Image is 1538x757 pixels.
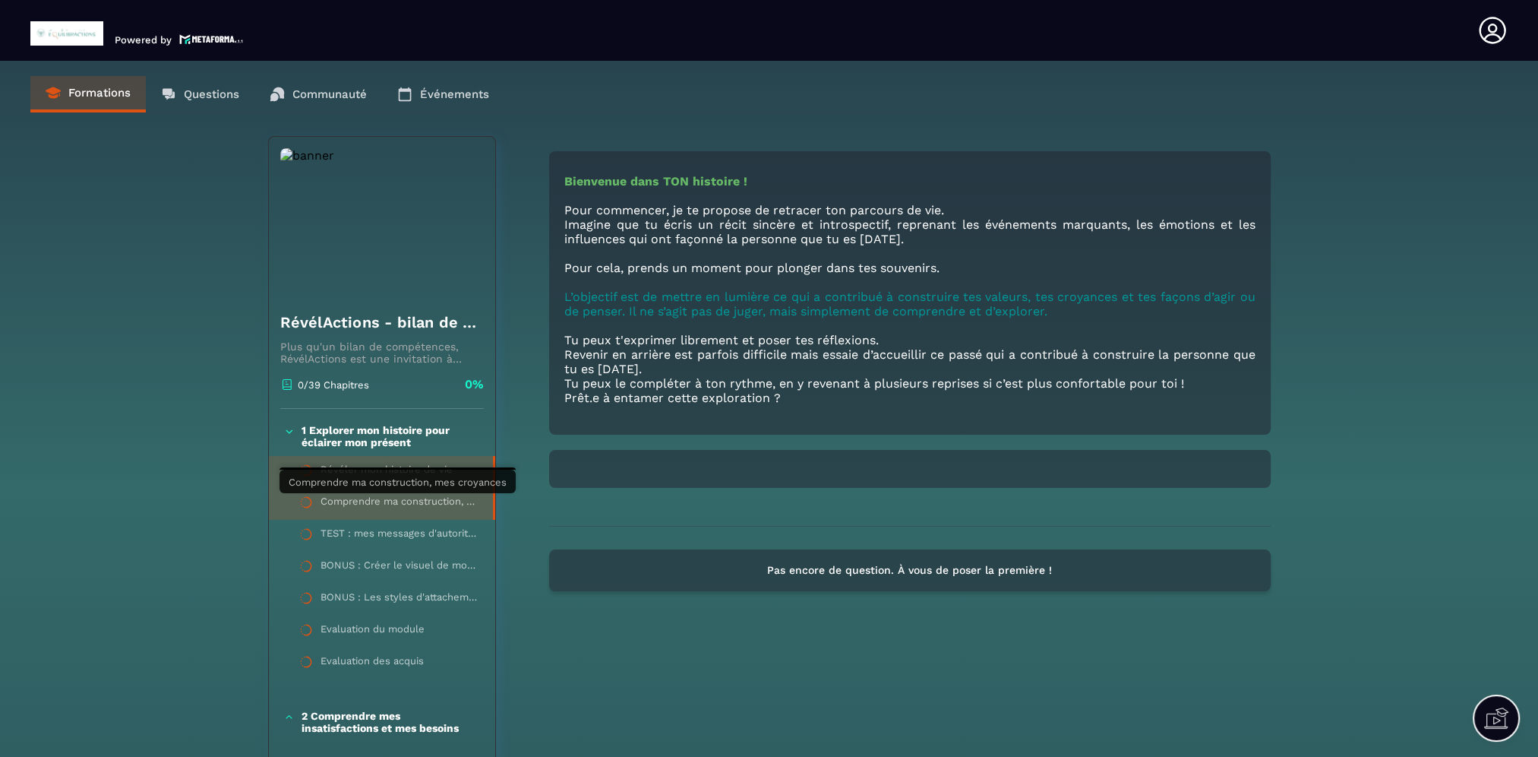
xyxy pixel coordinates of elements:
[563,563,1257,578] p: Pas encore de question. À vous de poser la première !
[321,655,424,672] div: Evaluation des acquis
[564,290,1255,318] span: L’objectif est de mettre en lumière ce qui a contribué à construire tes valeurs, tes croyances et...
[465,376,484,393] p: 0%
[321,559,480,576] div: BONUS : Créer le visuel de mon parcours
[321,591,480,608] div: BONUS : Les styles d'attachement
[564,376,1255,391] p: Tu peux le compléter à ton rythme, en y revenant à plusieurs reprises si c’est plus confortable p...
[302,710,479,734] p: 2 Comprendre mes insatisfactions et mes besoins
[564,333,1255,347] p: Tu peux t'exprimer librement et poser tes réflexions.
[280,148,484,300] img: banner
[321,496,478,512] div: Comprendre ma construction, mes croyances
[298,379,369,391] p: 0/39 Chapitres
[321,527,480,544] div: TEST : mes messages d'autorité du passé (drivers)
[564,347,1255,376] p: Revenir en arrière est parfois difficile mais essaie d’accueillir ce passé qui a contribué à cons...
[280,340,484,365] p: Plus qu'un bilan de compétences, RévélActions est une invitation à mieux te connaître : comprendr...
[280,312,484,333] h4: RévélActions - bilan de compétences - Copy
[564,261,1255,275] p: Pour cela, prends un moment pour plonger dans tes souvenirs.
[302,424,479,448] p: 1 Explorer mon histoire pour éclairer mon présent
[321,623,425,640] div: Evaluation du module
[564,174,747,188] strong: Bienvenue dans TON histoire !
[289,477,507,488] span: Comprendre ma construction, mes croyances
[115,34,172,46] p: Powered by
[564,203,1255,217] p: Pour commencer, je te propose de retracer ton parcours de vie.
[179,33,243,46] img: logo
[321,464,453,480] div: Révéler mon histoire de vie
[564,391,1255,405] p: Prêt.e à entamer cette exploration ?
[564,217,1255,246] p: Imagine que tu écris un récit sincère et introspectif, reprenant les événements marquants, les ém...
[30,21,103,46] img: logo-branding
